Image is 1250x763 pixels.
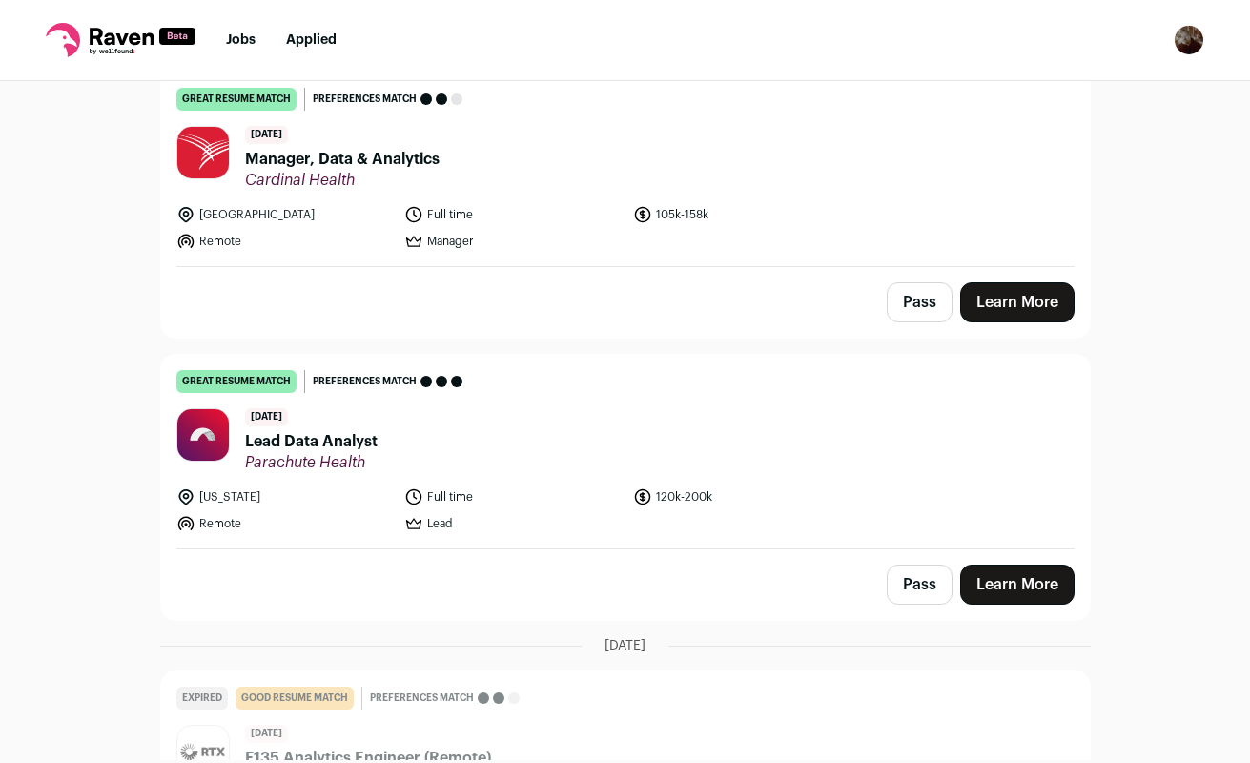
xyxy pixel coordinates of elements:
[245,126,288,144] span: [DATE]
[313,90,417,109] span: Preferences match
[887,282,953,322] button: Pass
[177,740,229,763] img: 42c69dc898e38135e119f19dc91c3822b1422be4f137b41e174fcf7e8f54094d.jpg
[245,171,440,190] span: Cardinal Health
[245,408,288,426] span: [DATE]
[404,514,622,533] li: Lead
[177,127,229,178] img: e4b85f1b37cf7bfa9a8ab1ac369d9bd0c00a1a1269e361cbc74ab133a1268766.jpg
[960,565,1075,605] a: Learn More
[286,33,337,47] a: Applied
[633,487,850,506] li: 120k-200k
[404,205,622,224] li: Full time
[404,232,622,251] li: Manager
[404,487,622,506] li: Full time
[176,88,297,111] div: great resume match
[370,689,474,708] span: Preferences match
[887,565,953,605] button: Pass
[176,487,394,506] li: [US_STATE]
[313,372,417,391] span: Preferences match
[1174,25,1204,55] img: 19236510-medium_jpg
[605,636,645,655] span: [DATE]
[176,370,297,393] div: great resume match
[633,205,850,224] li: 105k-158k
[176,687,228,710] div: Expired
[245,453,378,472] span: Parachute Health
[245,725,288,743] span: [DATE]
[176,232,394,251] li: Remote
[161,72,1090,266] a: great resume match Preferences match [DATE] Manager, Data & Analytics Cardinal Health [GEOGRAPHIC...
[176,514,394,533] li: Remote
[245,148,440,171] span: Manager, Data & Analytics
[161,355,1090,548] a: great resume match Preferences match [DATE] Lead Data Analyst Parachute Health [US_STATE] Full ti...
[236,687,354,710] div: good resume match
[177,409,229,461] img: b8158c9047ceb7b36c594c8a5067f325bcd1c9cf26c88b2057a36c9f2937c5b7.jpg
[226,33,256,47] a: Jobs
[245,430,378,453] span: Lead Data Analyst
[176,205,394,224] li: [GEOGRAPHIC_DATA]
[960,282,1075,322] a: Learn More
[1174,25,1204,55] button: Open dropdown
